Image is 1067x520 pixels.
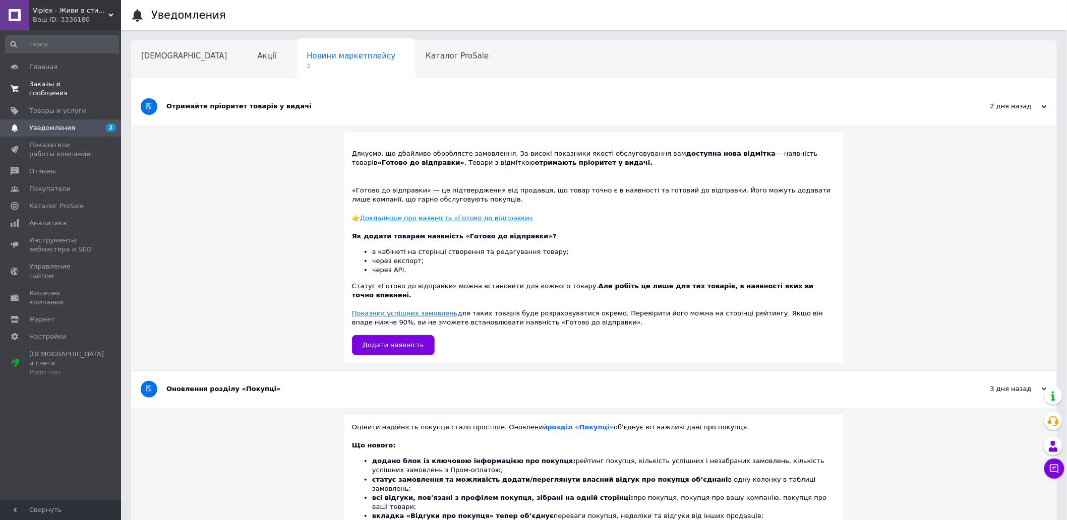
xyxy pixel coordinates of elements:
[548,423,614,431] a: розділ «Покупці»
[29,332,66,341] span: Настройки
[946,384,1047,394] div: 3 дня назад
[372,512,764,519] span: переваги покупця, недоліки та відгуки від інших продавців;
[535,159,653,166] b: отримають пріоритет у видачі.
[372,247,836,256] li: в кабінеті на сторінці створення та редагування товару;
[372,476,728,483] b: статус замовлення та можливість додати/переглянути власний відгук про покупця обʼєднані
[307,62,395,70] span: 2
[352,441,396,449] b: Що нового:
[29,184,71,193] span: Покупатели
[946,102,1047,111] div: 2 дня назад
[33,6,108,15] span: Viplex - Живи в стиле ЭКО!
[352,232,557,240] b: Як додати товарам наявність «Готово до відправки»?
[352,186,836,204] div: «Готово до відправки» — це підтвердження від продавця, що товар точно є в наявності та готовий до...
[352,423,836,432] div: Оцінити надійність покупця стало простіше. Оновлений об'єднує всі важливі дані про покупця.
[29,219,67,228] span: Аналитика
[29,289,93,307] span: Кошелек компании
[29,202,84,211] span: Каталог ProSale
[352,309,458,317] a: Показник успішних замовлень
[5,35,119,53] input: Поиск
[29,80,93,98] span: Заказы и сообщения
[29,106,86,115] span: Товары и услуги
[33,15,121,24] div: Ваш ID: 3336180
[686,150,776,157] b: доступна нова відмітка
[29,368,104,377] div: Prom топ
[166,384,946,394] div: Оновлення розділу «Покупці»
[29,123,75,133] span: Уведомления
[1044,459,1064,479] button: Чат с покупателем
[29,141,93,159] span: Показатели работы компании
[29,236,93,254] span: Инструменты вебмастера и SEO
[372,494,633,501] b: всі відгуки, пов’язані з профілем покупця, зібрані на одній сторінці:
[352,214,533,222] a: 👉Докладніше про наявність «Готово до відправки»
[141,51,227,60] span: [DEMOGRAPHIC_DATA]
[426,51,489,60] span: Каталог ProSale
[372,266,836,275] li: через АРІ.
[378,159,465,166] b: «Готово до відправки»
[29,350,104,377] span: [DEMOGRAPHIC_DATA] и счета
[352,335,435,355] a: Додати наявність
[151,9,226,21] h1: Уведомления
[166,102,946,111] div: Отримайте пріоритет товарів у видачі
[29,315,55,324] span: Маркет
[29,167,56,176] span: Отзывы
[363,341,424,349] span: Додати наявність
[372,457,576,465] b: додано блок із ключовою інформацією про покупця:
[29,262,93,280] span: Управление сайтом
[372,494,827,510] span: про покупця, покупця про вашу компанію, покупця про ваші товари;
[352,282,814,299] b: Але робіть це лише для тих товарів, в наявності яких ви точно впевнені.
[307,51,395,60] span: Новини маркетплейсу
[372,512,554,519] b: вкладка «Відгуки про покупця» тепер обʼєднує
[372,457,824,474] span: рейтинг покупця, кількість успішних і незабраних замовлень, кількість успішних замовлень з Пром-о...
[352,149,836,167] div: Дякуємо, що дбайливо обробляєте замовлення. За високі показники якості обслуговування вам — наявн...
[360,214,533,222] u: Докладніше про наявність «Готово до відправки»
[106,123,116,132] span: 2
[372,476,816,492] span: в одну колонку в таблиці замовлень;
[258,51,277,60] span: Акції
[372,256,836,266] li: через експорт;
[29,62,57,72] span: Главная
[352,232,836,328] div: Статус «Готово до відправки» можна встановити для кожного товару. для таких товарів буде розрахов...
